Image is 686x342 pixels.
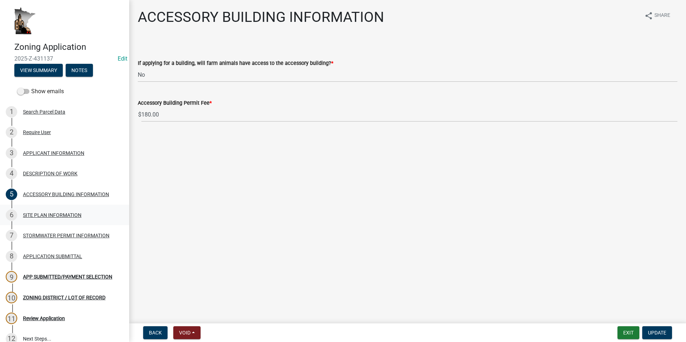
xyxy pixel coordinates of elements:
[6,292,17,303] div: 10
[654,11,670,20] span: Share
[23,109,65,114] div: Search Parcel Data
[66,64,93,77] button: Notes
[173,326,201,339] button: Void
[118,55,127,62] a: Edit
[6,230,17,241] div: 7
[14,42,123,52] h4: Zoning Application
[23,171,77,176] div: DESCRIPTION OF WORK
[23,130,51,135] div: Require User
[138,9,384,26] h1: ACCESSORY BUILDING INFORMATION
[23,192,109,197] div: ACCESSORY BUILDING INFORMATION
[6,127,17,138] div: 2
[138,61,333,66] label: If applying for a building, will farm animals have access to the accessory building?
[14,8,36,34] img: Houston County, Minnesota
[14,64,63,77] button: View Summary
[639,9,676,23] button: shareShare
[14,55,115,62] span: 2025-Z-431137
[23,233,109,238] div: STORMWATER PERMIT INFORMATION
[138,101,212,106] label: Accessory Building Permit Fee
[138,107,142,122] span: $
[179,330,191,336] span: Void
[118,55,127,62] wm-modal-confirm: Edit Application Number
[66,68,93,73] wm-modal-confirm: Notes
[17,87,64,96] label: Show emails
[6,147,17,159] div: 3
[23,213,81,218] div: SITE PLAN INFORMATION
[23,151,84,156] div: APPLICANT INFORMATION
[6,189,17,200] div: 5
[642,326,672,339] button: Update
[617,326,639,339] button: Exit
[149,330,162,336] span: Back
[23,254,82,259] div: APPLICATION SUBMITTAL
[648,330,666,336] span: Update
[6,106,17,118] div: 1
[644,11,653,20] i: share
[143,326,168,339] button: Back
[6,313,17,324] div: 11
[14,68,63,73] wm-modal-confirm: Summary
[23,316,65,321] div: Review Application
[6,271,17,282] div: 9
[6,209,17,221] div: 6
[23,274,112,279] div: APP SUBMITTED/PAYMENT SELECTION
[6,251,17,262] div: 8
[23,295,105,300] div: ZONING DISTRICT / LOT OF RECORD
[6,168,17,179] div: 4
